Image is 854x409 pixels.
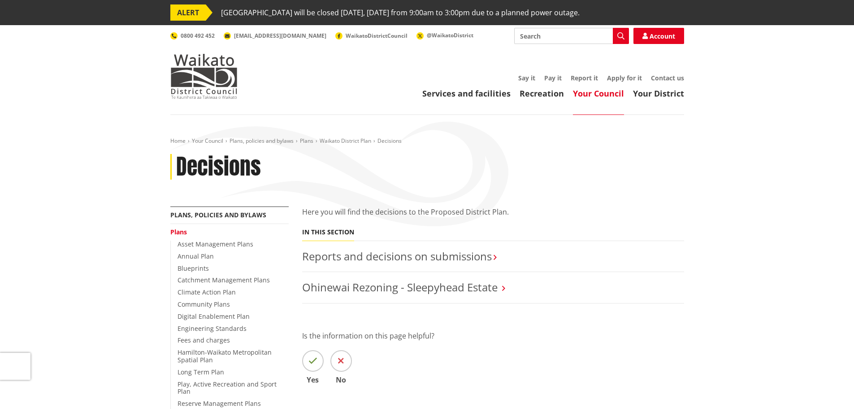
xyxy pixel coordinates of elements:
a: Report it [571,74,598,82]
a: Digital Enablement Plan [178,312,250,321]
span: [GEOGRAPHIC_DATA] will be closed [DATE], [DATE] from 9:00am to 3:00pm due to a planned power outage. [221,4,580,21]
span: No [330,376,352,383]
a: Ohinewai Rezoning - Sleepyhead Estate [302,280,498,295]
a: Account [633,28,684,44]
a: @WaikatoDistrict [416,31,473,39]
span: 0800 492 452 [181,32,215,40]
input: Search input [514,28,629,44]
a: Asset Management Plans [178,240,253,248]
a: Community Plans [178,300,230,308]
span: Yes [302,376,324,383]
p: Is the information on this page helpful? [302,330,684,341]
nav: breadcrumb [170,137,684,145]
a: Plans, policies and bylaws [170,211,266,219]
a: Climate Action Plan [178,288,236,296]
span: Decisions [377,137,402,145]
a: Say it [518,74,535,82]
a: Apply for it [607,74,642,82]
a: Waikato District Plan [320,137,371,145]
a: Reserve Management Plans [178,399,261,408]
img: Waikato District Council - Te Kaunihera aa Takiwaa o Waikato [170,54,238,99]
span: [EMAIL_ADDRESS][DOMAIN_NAME] [234,32,326,40]
a: Play, Active Recreation and Sport Plan [178,380,277,396]
a: Home [170,137,186,145]
a: Long Term Plan [178,368,224,376]
a: WaikatoDistrictCouncil [335,32,407,40]
span: @WaikatoDistrict [427,31,473,39]
a: Plans [300,137,313,145]
a: Contact us [651,74,684,82]
h5: In this section [302,229,354,236]
a: Pay it [544,74,562,82]
a: Annual Plan [178,252,214,260]
a: Catchment Management Plans [178,276,270,284]
a: [EMAIL_ADDRESS][DOMAIN_NAME] [224,32,326,40]
a: Recreation [520,88,564,99]
span: ALERT [170,4,206,21]
a: Your District [633,88,684,99]
a: Services and facilities [422,88,511,99]
div: Here you will find the decisions to the Proposed District Plan. [302,207,684,228]
a: Blueprints [178,264,209,273]
a: Plans [170,228,187,236]
a: Fees and charges [178,336,230,344]
span: WaikatoDistrictCouncil [346,32,407,40]
a: Plans, policies and bylaws [230,137,294,145]
a: Your Council [192,137,223,145]
a: Hamilton-Waikato Metropolitan Spatial Plan [178,348,272,364]
a: Reports and decisions on submissions​ [302,249,492,264]
a: Engineering Standards [178,324,247,333]
a: Your Council [573,88,624,99]
a: 0800 492 452 [170,32,215,40]
h1: Decisions [176,154,261,180]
